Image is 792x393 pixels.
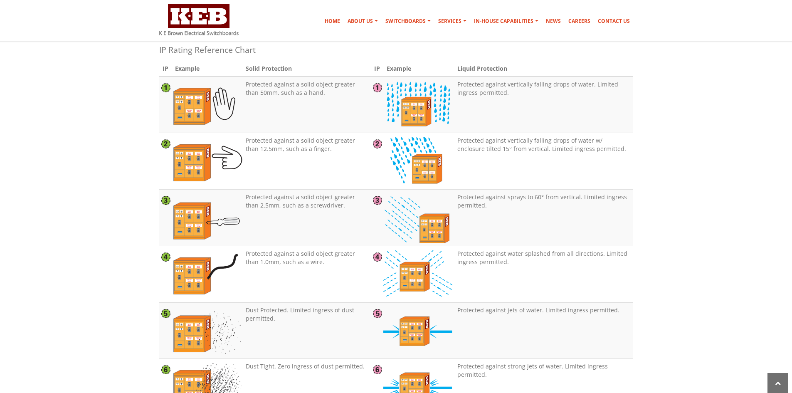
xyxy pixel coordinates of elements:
a: Careers [565,13,594,30]
th: IP [371,61,383,77]
th: Liquid Protection [454,61,633,77]
a: Switchboards [382,13,434,30]
a: Home [321,13,343,30]
th: Example [172,61,242,77]
a: About Us [344,13,381,30]
td: Protected against a solid object greater than 2.5mm, such as a screwdriver. [242,190,371,246]
td: Protected against sprays to 60° from vertical. Limited ingress permitted. [454,190,633,246]
td: Protected against a solid object greater than 1.0mm, such as a wire. [242,246,371,302]
td: Protected against a solid object greater than 50mm, such as a hand. [242,77,371,133]
h4: IP Rating Reference Chart [159,44,633,55]
a: Services [435,13,470,30]
a: In-house Capabilities [471,13,542,30]
td: Protected against vertically falling drops of water w/ enclosure tilted 15° from vertical. Limite... [454,133,633,190]
img: K E Brown Electrical Switchboards [159,4,239,35]
td: Protected against water splashed from all directions. Limited ingress permitted. [454,246,633,302]
a: Contact Us [595,13,633,30]
td: Dust Protected. Limited ingress of dust permitted. [242,302,371,359]
th: Solid Protection [242,61,371,77]
th: Example [383,61,454,77]
a: News [543,13,564,30]
td: Protected against jets of water. Limited ingress permitted. [454,302,633,359]
td: Protected against a solid object greater than 12.5mm, such as a finger. [242,133,371,190]
th: IP [159,61,172,77]
td: Protected against vertically falling drops of water. Limited ingress permitted. [454,77,633,133]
